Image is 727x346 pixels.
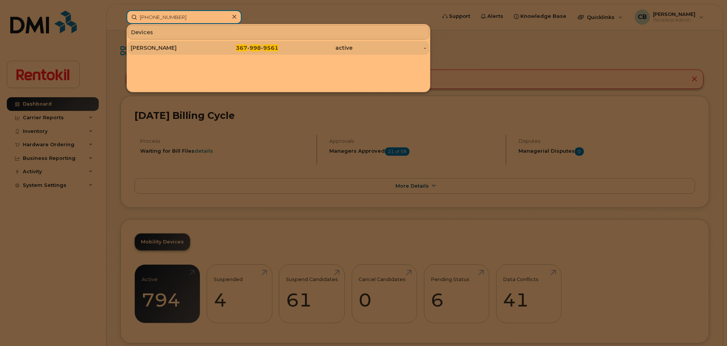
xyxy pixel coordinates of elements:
[263,44,278,51] span: 9561
[352,44,427,52] div: -
[236,44,247,51] span: 367
[128,25,429,39] div: Devices
[128,41,429,55] a: [PERSON_NAME]367-998-9561active-
[278,44,352,52] div: active
[131,44,205,52] div: [PERSON_NAME]
[250,44,261,51] span: 998
[205,44,279,52] div: - -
